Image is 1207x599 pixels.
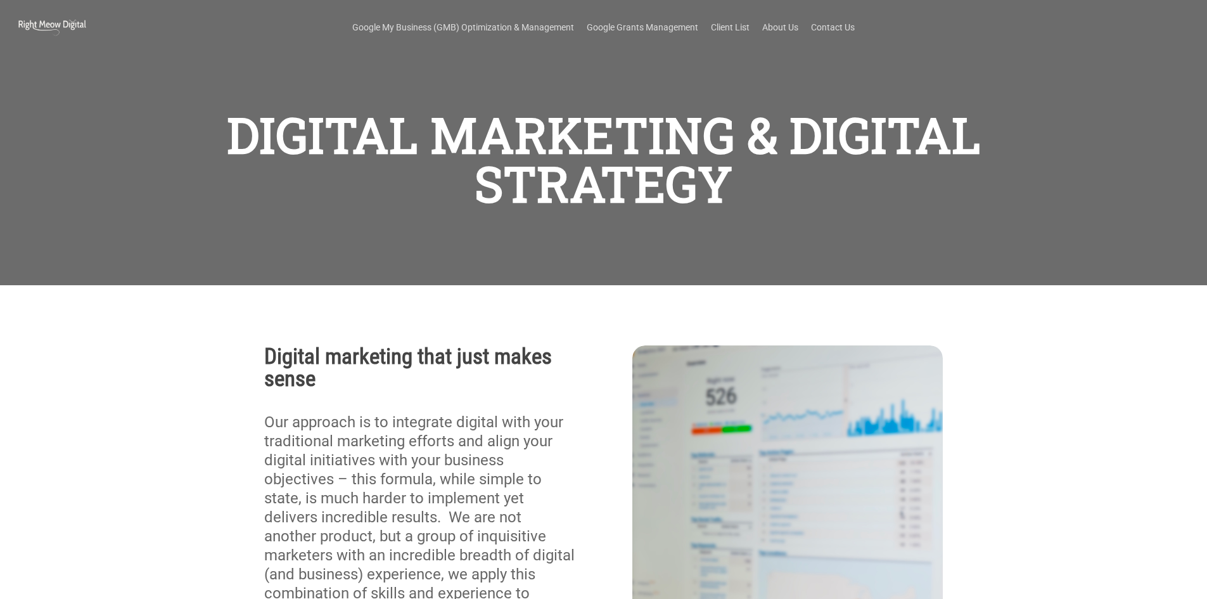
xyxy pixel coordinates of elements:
h1: DIGITAL MARKETING & DIGITAL STRATEGY [209,104,998,214]
a: Contact Us [811,21,855,34]
h2: Digital marketing that just makes sense [264,345,575,390]
a: Client List [711,21,750,34]
a: About Us [762,21,798,34]
a: Google My Business (GMB) Optimization & Management [352,21,574,34]
a: Google Grants Management [587,21,698,34]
